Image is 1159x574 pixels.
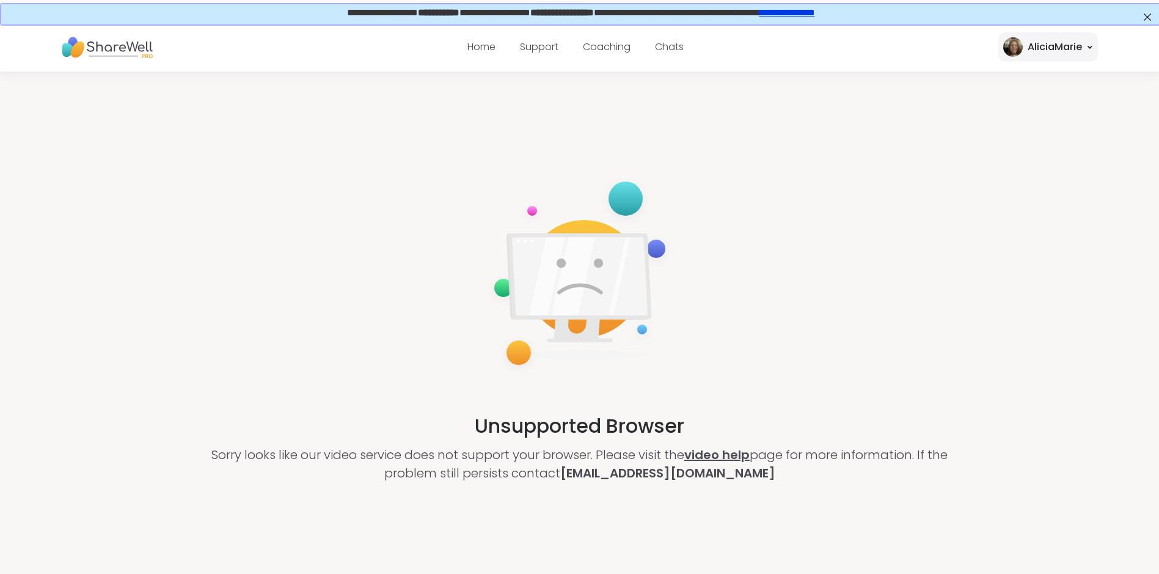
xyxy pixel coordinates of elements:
a: video help [684,446,750,463]
img: ShareWell Nav Logo [61,31,153,64]
div: AliciaMarie [1028,40,1082,54]
a: Coaching [583,40,631,54]
img: not-supported [484,174,675,377]
h2: Unsupported Browser [475,411,684,441]
p: Sorry looks like our video service does not support your browser. Please visit the page for more ... [193,446,966,482]
a: Support [520,40,558,54]
a: Chats [655,40,684,54]
a: [EMAIL_ADDRESS][DOMAIN_NAME] [560,465,775,482]
img: AliciaMarie [1003,37,1023,57]
a: Home [467,40,495,54]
